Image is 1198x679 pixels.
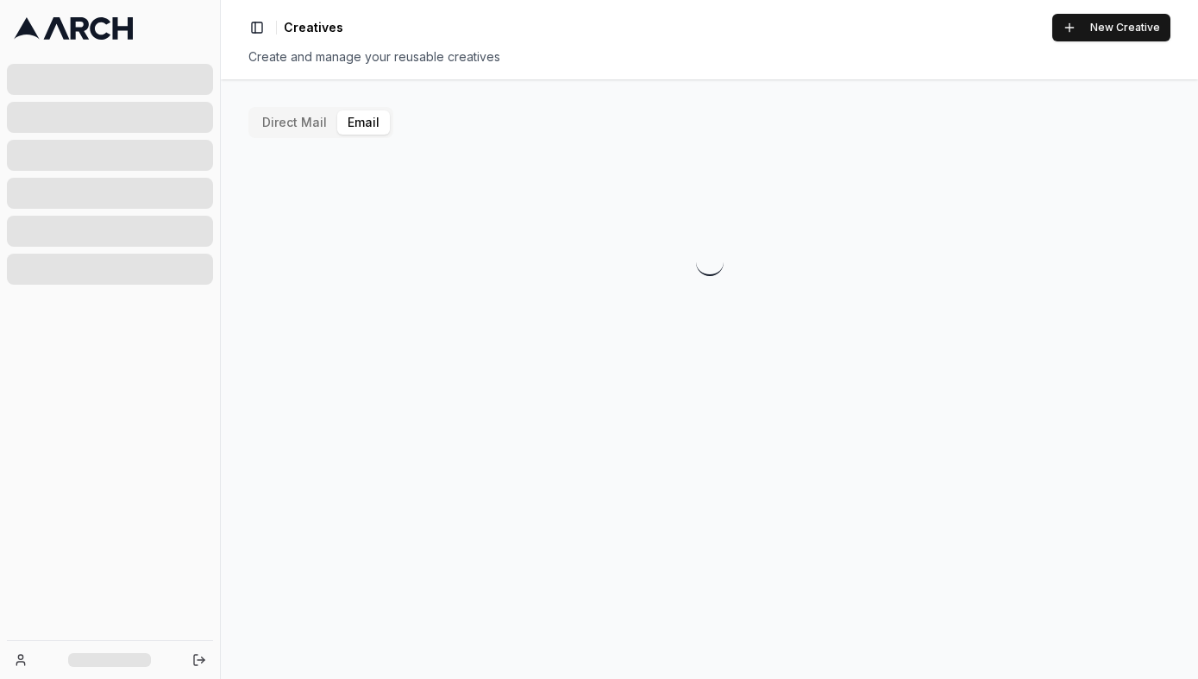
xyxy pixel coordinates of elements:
button: Email [337,110,390,135]
button: New Creative [1052,14,1170,41]
nav: breadcrumb [284,19,343,36]
button: Direct Mail [252,110,337,135]
div: Create and manage your reusable creatives [248,48,1170,66]
span: Creatives [284,19,343,36]
button: Log out [187,648,211,672]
